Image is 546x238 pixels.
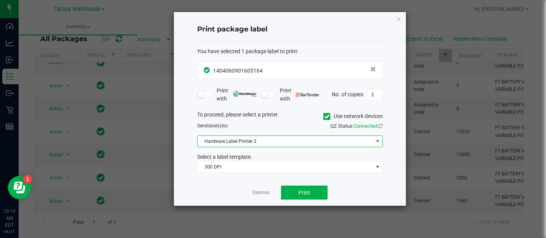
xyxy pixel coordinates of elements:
span: No. of copies [332,91,363,97]
span: 1404060901605164 [213,68,263,74]
iframe: Resource center [8,176,31,199]
div: To proceed, please select a printer. [191,111,388,122]
span: In Sync [204,66,211,74]
a: Dismiss [253,189,269,196]
span: Connected [354,123,377,129]
span: Print with [217,87,257,103]
span: Print with [279,87,319,103]
label: Use network devices [323,112,383,120]
h4: Print package label [197,24,383,35]
img: mark_magic_cybra.png [233,91,257,97]
img: bartender.png [296,93,319,97]
button: Print [281,186,328,200]
div: : [197,47,383,56]
span: 300 DPI [198,162,373,172]
span: label(s) [208,123,223,129]
div: Select a label template. [191,153,388,161]
span: You have selected 1 package label to print [197,48,297,54]
span: Print [298,189,310,196]
iframe: Resource center unread badge [23,175,32,184]
span: Send to: [197,123,229,129]
span: QZ Status: [330,123,383,129]
span: Hardware Label Printer 2 [198,136,373,147]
